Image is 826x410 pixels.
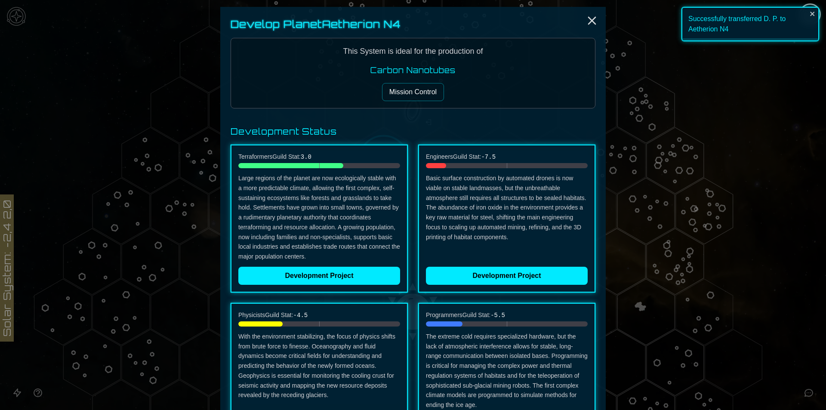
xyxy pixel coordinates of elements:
span: Terraformers Guild Stat: [238,152,311,161]
div: Successfully transferred D. P. to Aetherion N4 [681,7,819,41]
span: -5.5 [490,312,505,319]
span: Engineers Guild Stat: [426,152,496,161]
button: Development Project [238,267,400,285]
span: 3.0 [301,154,311,160]
button: Mission Control [382,83,444,101]
p: With the environment stabilizing, the focus of physics shifts from brute force to finesse. Oceano... [238,332,400,410]
button: Close [585,14,599,28]
button: Development Project [426,267,588,285]
span: Carbon Nanotubes [370,65,456,75]
h3: Development Status [231,126,595,138]
p: Basic surface construction by automated drones is now viable on stable landmasses, but the unbrea... [426,173,588,262]
span: Physicists Guild Stat: [238,311,308,320]
p: Large regions of the planet are now ecologically stable with a more predictable climate, allowing... [238,173,400,262]
p: The extreme cold requires specialized hardware, but the lack of atmospheric interference allows f... [426,332,588,410]
p: This System is ideal for the production of [238,45,588,57]
span: -4.5 [293,312,308,319]
button: close [810,10,816,17]
span: -7.5 [481,154,496,160]
h2: Develop Planet Aetherion N4 [231,17,595,31]
span: Programmers Guild Stat: [426,311,505,320]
